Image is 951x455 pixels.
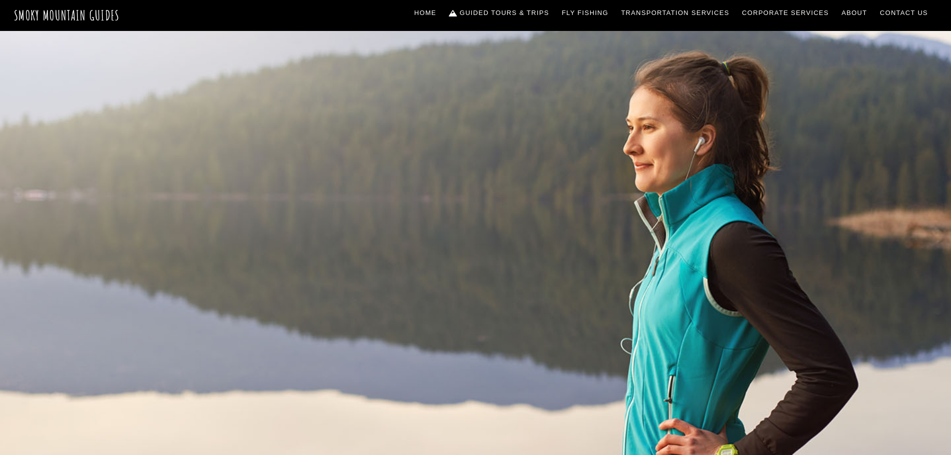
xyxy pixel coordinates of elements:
[838,2,871,23] a: About
[410,2,440,23] a: Home
[14,7,120,23] a: Smoky Mountain Guides
[445,2,553,23] a: Guided Tours & Trips
[876,2,932,23] a: Contact Us
[558,2,613,23] a: Fly Fishing
[738,2,833,23] a: Corporate Services
[617,2,733,23] a: Transportation Services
